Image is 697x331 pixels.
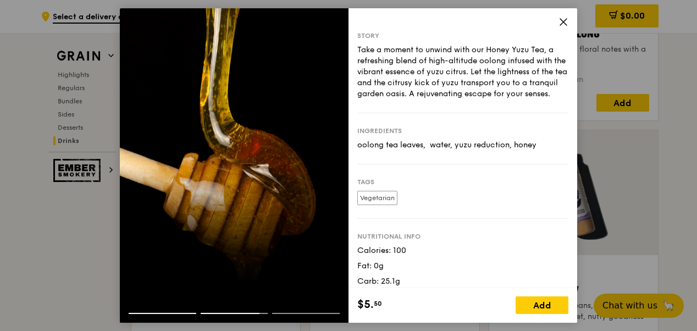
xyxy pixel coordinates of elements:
div: Add [516,296,568,314]
div: Fat: 0g [357,261,568,272]
div: Ingredients [357,126,568,135]
div: Take a moment to unwind with our Honey Yuzu Tea, a refreshing blend of high-altitude oolong infus... [357,45,568,100]
span: $5. [357,296,374,313]
div: oolong tea leaves, water, yuzu reduction, honey [357,140,568,151]
div: Nutritional info [357,232,568,241]
div: Calories: 100 [357,245,568,256]
div: Story [357,31,568,40]
label: Vegetarian [357,191,397,205]
div: Tags [357,178,568,186]
span: 50 [374,299,382,308]
div: Carb: 25.1g [357,276,568,287]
